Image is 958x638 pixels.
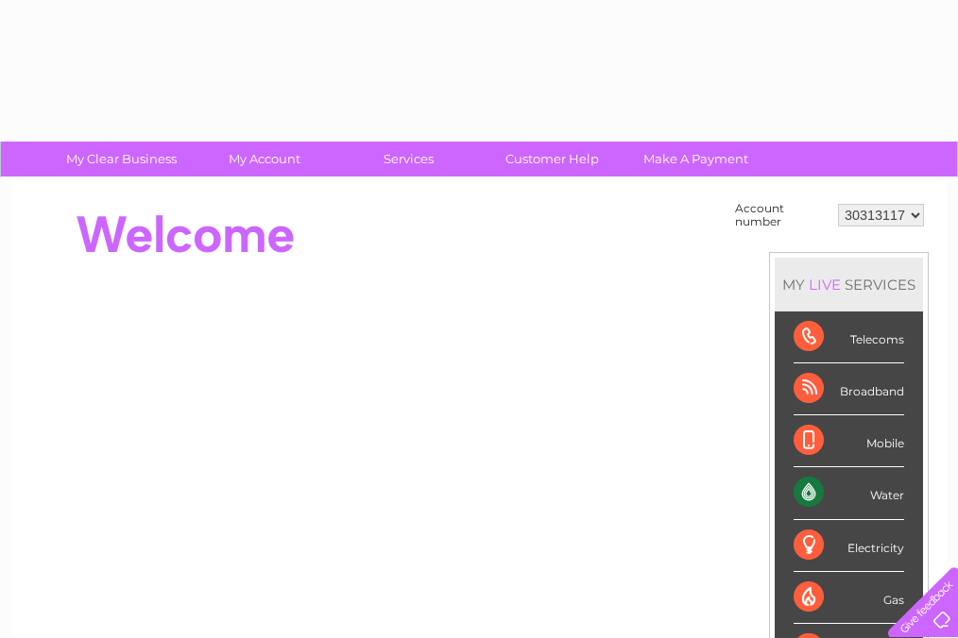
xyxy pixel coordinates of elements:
[618,142,774,176] a: Make A Payment
[43,142,199,176] a: My Clear Business
[187,142,343,176] a: My Account
[794,311,904,363] div: Telecoms
[794,572,904,624] div: Gas
[794,363,904,415] div: Broadband
[775,258,923,311] div: MY SERVICES
[794,415,904,467] div: Mobile
[805,276,845,294] div: LIVE
[730,197,833,233] td: Account number
[474,142,630,176] a: Customer Help
[794,520,904,572] div: Electricity
[331,142,487,176] a: Services
[794,467,904,519] div: Water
